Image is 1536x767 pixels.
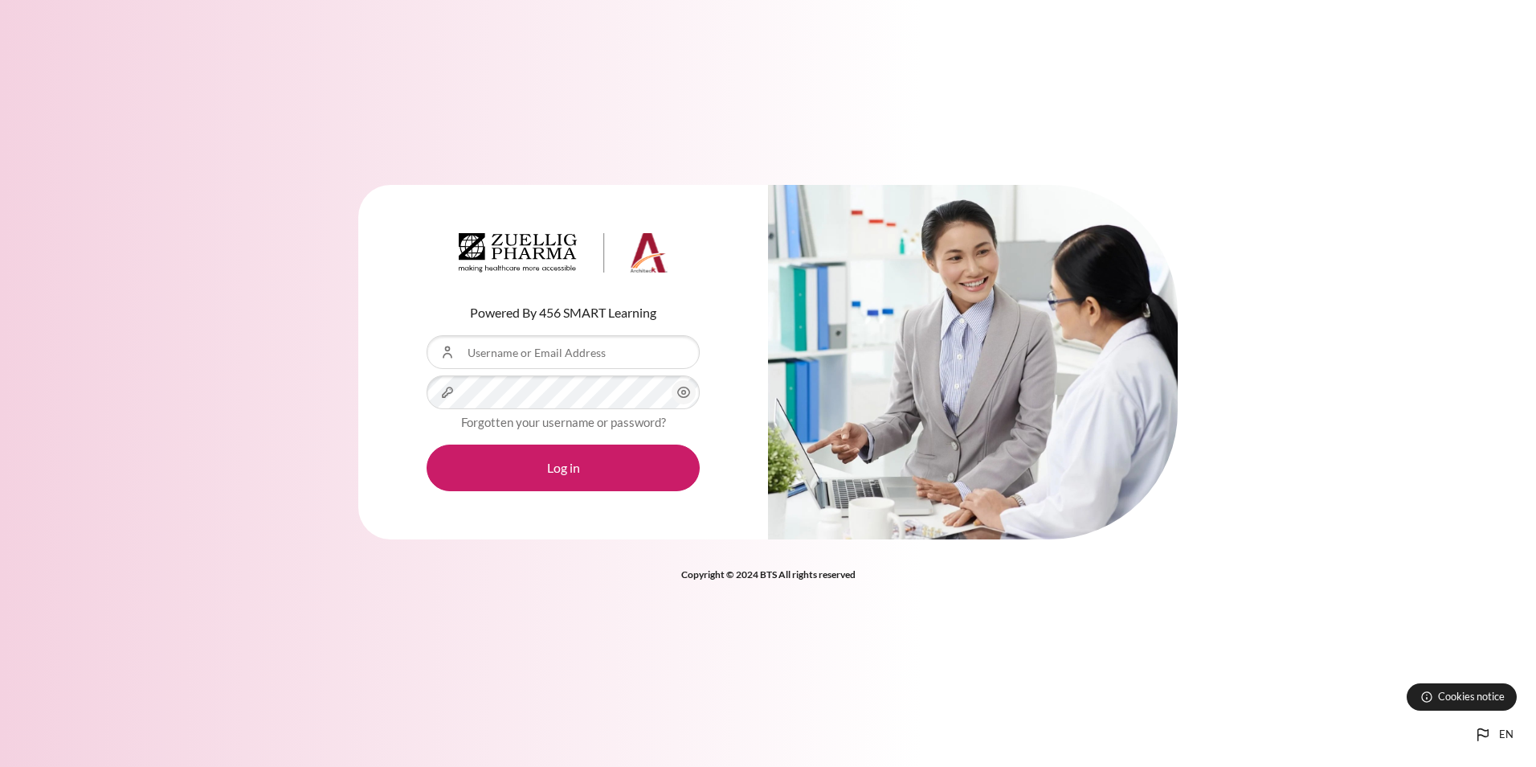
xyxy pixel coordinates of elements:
[427,335,700,369] input: Username or Email Address
[1499,727,1514,743] span: en
[1438,689,1505,704] span: Cookies notice
[427,445,700,491] button: Log in
[681,568,856,580] strong: Copyright © 2024 BTS All rights reserved
[461,415,666,429] a: Forgotten your username or password?
[459,233,668,273] img: Architeck
[1407,683,1517,711] button: Cookies notice
[427,303,700,322] p: Powered By 456 SMART Learning
[459,233,668,280] a: Architeck
[1467,719,1520,751] button: Languages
